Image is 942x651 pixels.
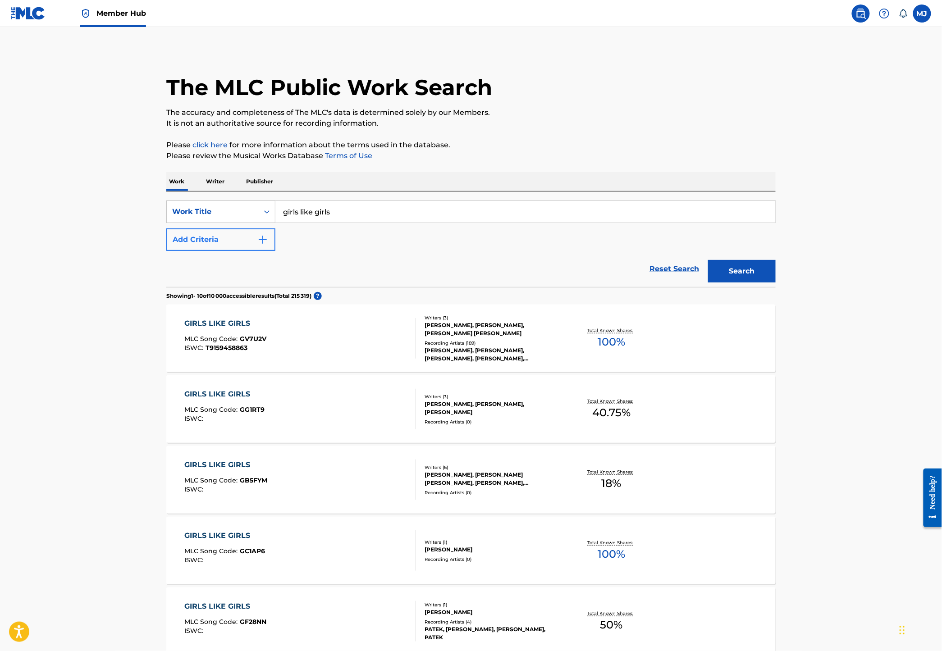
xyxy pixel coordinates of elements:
div: Notifications [899,9,908,18]
div: GIRLS LIKE GIRLS [185,530,265,541]
span: ISWC : [185,414,206,423]
span: GG1RT9 [240,405,265,414]
div: Recording Artists ( 0 ) [425,419,561,425]
div: [PERSON_NAME], [PERSON_NAME], [PERSON_NAME] [425,400,561,416]
div: [PERSON_NAME], [PERSON_NAME] [PERSON_NAME], [PERSON_NAME], [PERSON_NAME], [PERSON_NAME], [PERSON_... [425,471,561,487]
span: GC1AP6 [240,547,265,555]
div: Writers ( 3 ) [425,314,561,321]
button: Search [708,260,776,282]
p: The accuracy and completeness of The MLC's data is determined solely by our Members. [166,107,776,118]
iframe: Chat Widget [897,608,942,651]
span: ISWC : [185,556,206,564]
span: 100 % [598,546,625,562]
span: ISWC : [185,485,206,493]
span: MLC Song Code : [185,405,240,414]
span: GV7U2V [240,335,267,343]
span: MLC Song Code : [185,476,240,484]
div: User Menu [913,5,931,23]
div: [PERSON_NAME] [425,546,561,554]
a: GIRLS LIKE GIRLSMLC Song Code:GC1AP6ISWC:Writers (1)[PERSON_NAME]Recording Artists (0)Total Known... [166,517,776,584]
div: PATEK, [PERSON_NAME], [PERSON_NAME], PATEK [425,625,561,642]
a: Terms of Use [323,151,372,160]
span: ? [314,292,322,300]
button: Add Criteria [166,228,275,251]
p: Total Known Shares: [587,610,636,617]
div: Help [875,5,893,23]
p: Showing 1 - 10 of 10 000 accessible results (Total 215 319 ) [166,292,311,300]
div: [PERSON_NAME], [PERSON_NAME], [PERSON_NAME] [PERSON_NAME] [425,321,561,337]
div: Writers ( 1 ) [425,601,561,608]
a: Public Search [852,5,870,23]
span: 100 % [598,334,625,350]
span: 50 % [600,617,623,633]
div: Recording Artists ( 0 ) [425,489,561,496]
div: Recording Artists ( 0 ) [425,556,561,563]
span: T9159458863 [206,344,248,352]
img: 9d2ae6d4665cec9f34b9.svg [257,234,268,245]
div: GIRLS LIKE GIRLS [185,318,267,329]
img: MLC Logo [11,7,46,20]
p: Writer [203,172,227,191]
img: Top Rightsholder [80,8,91,19]
p: Please for more information about the terms used in the database. [166,140,776,150]
div: GIRLS LIKE GIRLS [185,601,267,612]
div: Recording Artists ( 4 ) [425,619,561,625]
h1: The MLC Public Work Search [166,74,492,101]
p: Total Known Shares: [587,398,636,405]
div: Writers ( 1 ) [425,539,561,546]
p: Publisher [243,172,276,191]
div: Widget de chat [897,608,942,651]
img: search [855,8,866,19]
span: MLC Song Code : [185,618,240,626]
span: 18 % [602,475,622,492]
span: MLC Song Code : [185,547,240,555]
p: Total Known Shares: [587,327,636,334]
span: ISWC : [185,344,206,352]
a: click here [192,141,228,149]
div: Recording Artists ( 189 ) [425,340,561,346]
p: Total Known Shares: [587,539,636,546]
p: Work [166,172,187,191]
form: Search Form [166,200,776,287]
a: Reset Search [645,259,704,279]
div: GIRLS LIKE GIRLS [185,389,265,400]
span: GB5FYM [240,476,268,484]
span: ISWC : [185,627,206,635]
div: [PERSON_NAME] [425,608,561,616]
div: [PERSON_NAME], [PERSON_NAME], [PERSON_NAME], [PERSON_NAME], [PERSON_NAME],JENAUX [425,346,561,363]
a: GIRLS LIKE GIRLSMLC Song Code:GV7U2VISWC:T9159458863Writers (3)[PERSON_NAME], [PERSON_NAME], [PER... [166,305,776,372]
p: It is not an authoritative source for recording information. [166,118,776,129]
span: Member Hub [96,8,146,18]
p: Total Known Shares: [587,469,636,475]
div: Work Title [172,206,253,217]
div: GIRLS LIKE GIRLS [185,460,268,470]
a: GIRLS LIKE GIRLSMLC Song Code:GB5FYMISWC:Writers (6)[PERSON_NAME], [PERSON_NAME] [PERSON_NAME], [... [166,446,776,514]
div: Writers ( 6 ) [425,464,561,471]
div: Writers ( 3 ) [425,393,561,400]
a: GIRLS LIKE GIRLSMLC Song Code:GG1RT9ISWC:Writers (3)[PERSON_NAME], [PERSON_NAME], [PERSON_NAME]Re... [166,375,776,443]
p: Please review the Musical Works Database [166,150,776,161]
iframe: Resource Center [917,461,942,536]
img: help [879,8,890,19]
div: Glisser [900,617,905,644]
span: 40.75 % [592,405,631,421]
span: GF28NN [240,618,267,626]
span: MLC Song Code : [185,335,240,343]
